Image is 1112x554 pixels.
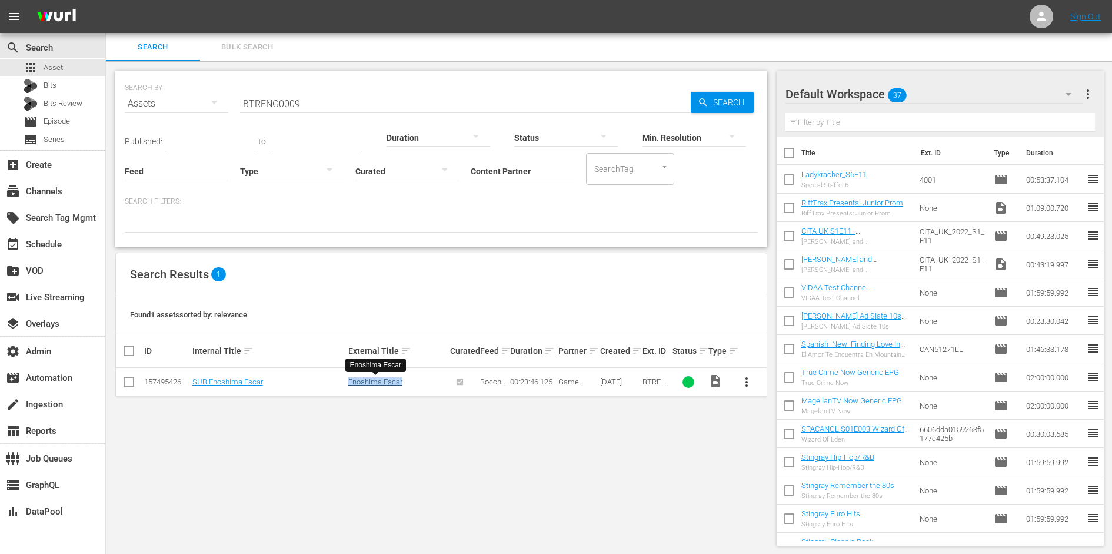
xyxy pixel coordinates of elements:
[1086,257,1100,271] span: reorder
[801,255,877,273] a: [PERSON_NAME] and [PERSON_NAME]
[6,424,20,438] span: Reports
[125,197,758,207] p: Search Filters:
[801,238,910,246] div: [PERSON_NAME] and [PERSON_NAME]
[6,237,20,251] span: Schedule
[915,448,989,476] td: None
[1021,505,1086,533] td: 01:59:59.992
[600,377,638,386] div: [DATE]
[480,344,507,358] div: Feed
[450,346,477,356] div: Curated
[801,294,868,302] div: VIDAA Test Channel
[994,455,1008,469] span: Episode
[801,283,868,292] a: VIDAA Test Channel
[801,368,899,377] a: True Crime Now Generic EPG
[1021,335,1086,363] td: 01:46:33.178
[588,346,599,356] span: sort
[642,377,666,395] span: BTRENG0009
[672,344,705,358] div: Status
[915,222,989,250] td: CITA_UK_2022_S1_E11
[994,172,1008,187] span: Episode
[350,360,401,370] div: Enoshima Escar
[915,363,989,392] td: None
[632,346,642,356] span: sort
[6,184,20,198] span: Channels
[6,290,20,304] span: Live Streaming
[994,342,1008,356] span: Episode
[125,137,162,146] span: Published:
[801,210,903,217] div: RiffTrax Presents: Junior Prom
[994,427,1008,441] span: Episode
[785,78,1083,111] div: Default Workspace
[1086,313,1100,327] span: reorder
[6,41,20,55] span: Search
[1081,80,1095,108] button: more_vert
[6,158,20,172] span: Create
[207,41,287,54] span: Bulk Search
[144,377,189,386] div: 157495426
[801,227,890,244] a: CITA UK S1E11 - [PERSON_NAME] and Belle
[801,181,867,189] div: Special Staffel 6
[728,346,739,356] span: sort
[44,134,65,145] span: Series
[1019,137,1090,170] th: Duration
[740,375,754,389] span: more_vert
[6,344,20,359] span: Admin
[801,424,909,442] a: SPACANGL S01E003 Wizard Of Eden
[801,170,867,179] a: Ladykracher_S6F11
[1086,483,1100,497] span: reorder
[24,115,38,129] span: Episode
[994,201,1008,215] span: Video
[510,377,555,386] div: 00:23:46.125
[6,317,20,331] span: Overlays
[987,137,1019,170] th: Type
[1021,363,1086,392] td: 02:00:00.000
[348,344,447,358] div: External Title
[994,540,1008,554] span: Episode
[994,399,1008,413] span: Episode
[558,344,597,358] div: Partner
[801,396,902,405] a: MagellanTV Now Generic EPG
[708,374,723,388] span: Video
[994,286,1008,300] span: Episode
[558,377,586,404] span: Game Show Network
[44,79,56,91] span: Bits
[801,481,894,490] a: Stingray Remember the 80s
[708,92,754,113] span: Search
[130,267,209,281] span: Search Results
[1086,455,1100,469] span: reorder
[6,264,20,278] span: VOD
[401,346,411,356] span: sort
[501,346,511,356] span: sort
[1086,341,1100,356] span: reorder
[1086,398,1100,412] span: reorder
[1021,165,1086,194] td: 00:53:37.104
[915,307,989,335] td: None
[6,452,20,466] span: Job Queues
[243,346,254,356] span: sort
[915,165,989,194] td: 4001
[708,344,729,358] div: Type
[6,478,20,492] span: GraphQL
[1021,448,1086,476] td: 01:59:59.992
[1021,222,1086,250] td: 00:49:23.025
[44,98,82,110] span: Bits Review
[1086,370,1100,384] span: reorder
[1086,285,1100,299] span: reorder
[801,351,910,359] div: El Amor Te Encuentra En Mountain View
[1086,426,1100,440] span: reorder
[6,505,20,519] span: DataPool
[994,314,1008,328] span: Episode
[801,509,860,518] a: Stingray Euro Hits
[801,407,902,415] div: MagellanTV Now
[544,346,555,356] span: sort
[994,483,1008,497] span: Episode
[691,92,754,113] button: Search
[600,344,638,358] div: Created
[7,9,21,24] span: menu
[801,137,914,170] th: Title
[130,310,247,319] span: Found 1 assets sorted by: relevance
[24,97,38,111] div: Bits Review
[915,420,989,448] td: 6606dda0159263f5177e425b
[801,436,910,443] div: Wizard Of Eden
[915,250,989,278] td: CITA_UK_2022_S1_E11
